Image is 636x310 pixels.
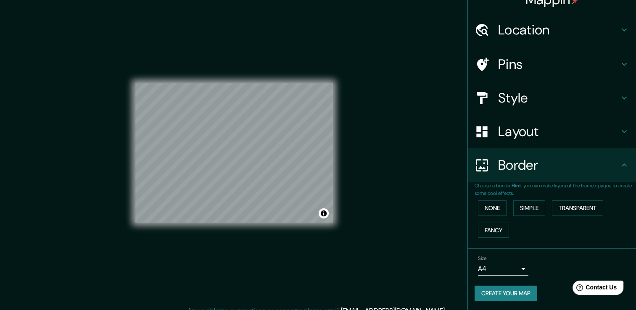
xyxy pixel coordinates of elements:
[468,47,636,81] div: Pins
[552,200,603,216] button: Transparent
[512,182,521,189] b: Hint
[135,83,333,223] canvas: Map
[498,21,619,38] h4: Location
[478,200,507,216] button: None
[478,262,528,276] div: A4
[513,200,545,216] button: Simple
[478,223,509,238] button: Fancy
[478,255,487,262] label: Size
[468,81,636,115] div: Style
[498,123,619,140] h4: Layout
[498,56,619,73] h4: Pins
[498,157,619,173] h4: Border
[475,286,537,301] button: Create your map
[468,148,636,182] div: Border
[468,13,636,47] div: Location
[468,115,636,148] div: Layout
[475,182,636,197] p: Choose a border. : you can make layers of the frame opaque to create some cool effects.
[498,89,619,106] h4: Style
[319,208,329,218] button: Toggle attribution
[561,277,627,301] iframe: Help widget launcher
